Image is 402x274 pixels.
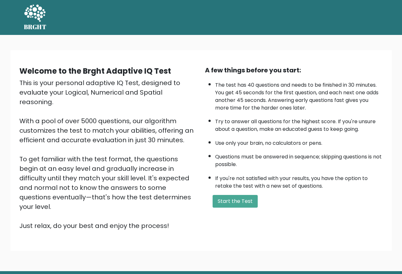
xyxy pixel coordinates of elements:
h5: BRGHT [24,23,47,31]
button: Start the Test [213,195,258,208]
li: The test has 40 questions and needs to be finished in 30 minutes. You get 45 seconds for the firs... [215,78,383,112]
li: Try to answer all questions for the highest score. If you're unsure about a question, make an edu... [215,115,383,133]
li: Use only your brain, no calculators or pens. [215,136,383,147]
div: This is your personal adaptive IQ Test, designed to evaluate your Logical, Numerical and Spatial ... [19,78,197,231]
li: If you're not satisfied with your results, you have the option to retake the test with a new set ... [215,171,383,190]
b: Welcome to the Brght Adaptive IQ Test [19,66,171,76]
li: Questions must be answered in sequence; skipping questions is not possible. [215,150,383,168]
div: A few things before you start: [205,65,383,75]
a: BRGHT [24,3,47,32]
